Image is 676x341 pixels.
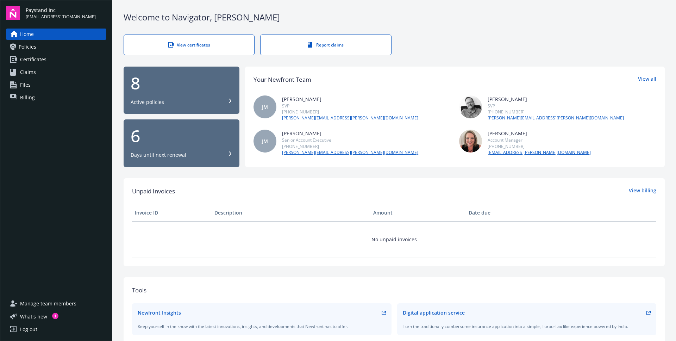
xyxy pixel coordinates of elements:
a: Certificates [6,54,106,65]
a: Billing [6,92,106,103]
a: View certificates [124,35,255,55]
span: JM [262,103,268,111]
div: Welcome to Navigator , [PERSON_NAME] [124,11,665,23]
div: Newfront Insights [138,309,181,316]
span: [EMAIL_ADDRESS][DOMAIN_NAME] [26,14,96,20]
div: [PERSON_NAME] [282,95,418,103]
div: Turn the traditionally cumbersome insurance application into a simple, Turbo-Tax like experience ... [403,323,651,329]
a: View billing [629,187,656,196]
img: photo [459,130,482,153]
div: SVP [282,103,418,109]
span: JM [262,137,268,145]
span: Home [20,29,34,40]
button: 6Days until next renewal [124,119,239,167]
a: Manage team members [6,298,106,309]
div: Log out [20,324,37,335]
span: Claims [20,67,36,78]
a: Home [6,29,106,40]
a: [PERSON_NAME][EMAIL_ADDRESS][PERSON_NAME][DOMAIN_NAME] [488,115,624,121]
span: Manage team members [20,298,76,309]
a: Report claims [260,35,391,55]
div: Keep yourself in the know with the latest innovations, insights, and developments that Newfront h... [138,323,386,329]
div: Senior Account Executive [282,137,418,143]
div: 8 [131,75,232,92]
th: Date due [466,204,545,221]
th: Description [212,204,370,221]
span: Paystand Inc [26,6,96,14]
div: 1 [52,313,58,319]
button: Paystand Inc[EMAIL_ADDRESS][DOMAIN_NAME] [26,6,106,20]
img: photo [459,95,482,118]
div: Tools [132,286,656,295]
a: Files [6,79,106,91]
span: Billing [20,92,35,103]
th: Invoice ID [132,204,212,221]
a: [PERSON_NAME][EMAIL_ADDRESS][PERSON_NAME][DOMAIN_NAME] [282,149,418,156]
a: Policies [6,41,106,52]
div: [PERSON_NAME] [488,95,624,103]
div: [PHONE_NUMBER] [488,143,591,149]
div: View certificates [138,42,240,48]
div: [PHONE_NUMBER] [282,109,418,115]
span: Files [20,79,31,91]
a: View all [638,75,656,84]
a: [EMAIL_ADDRESS][PERSON_NAME][DOMAIN_NAME] [488,149,591,156]
th: Amount [370,204,466,221]
span: Unpaid Invoices [132,187,175,196]
div: Active policies [131,99,164,106]
div: Account Manager [488,137,591,143]
div: Digital application service [403,309,465,316]
span: What ' s new [20,313,47,320]
div: [PHONE_NUMBER] [488,109,624,115]
span: Policies [19,41,36,52]
img: navigator-logo.svg [6,6,20,20]
div: [PHONE_NUMBER] [282,143,418,149]
div: SVP [488,103,624,109]
div: Days until next renewal [131,151,186,159]
td: No unpaid invoices [132,221,656,257]
div: Your Newfront Team [254,75,311,84]
div: [PERSON_NAME] [282,130,418,137]
a: Claims [6,67,106,78]
button: 8Active policies [124,67,239,114]
div: [PERSON_NAME] [488,130,591,137]
div: 6 [131,128,232,144]
span: Certificates [20,54,46,65]
button: What's new1 [6,313,58,320]
div: Report claims [275,42,377,48]
a: [PERSON_NAME][EMAIL_ADDRESS][PERSON_NAME][DOMAIN_NAME] [282,115,418,121]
